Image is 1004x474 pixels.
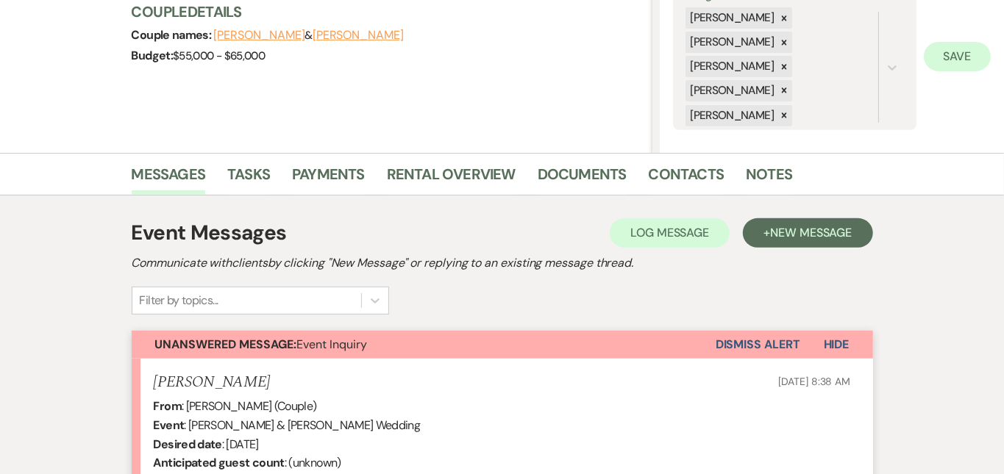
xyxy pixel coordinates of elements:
a: Messages [132,162,206,195]
span: Couple names: [132,27,214,43]
button: Dismiss Alert [716,331,800,359]
div: [PERSON_NAME] [686,32,776,53]
h5: [PERSON_NAME] [154,373,271,392]
span: Log Message [630,225,709,240]
div: [PERSON_NAME] [686,56,776,77]
a: Tasks [227,162,270,195]
span: Budget: [132,48,174,63]
button: [PERSON_NAME] [313,29,404,41]
h2: Communicate with clients by clicking "New Message" or replying to an existing message thread. [132,254,873,272]
a: Payments [292,162,365,195]
a: Contacts [649,162,724,195]
button: Unanswered Message:Event Inquiry [132,331,716,359]
b: Desired date [154,437,222,452]
button: Hide [800,331,873,359]
div: [PERSON_NAME] [686,7,776,29]
button: [PERSON_NAME] [214,29,305,41]
h3: Couple Details [132,1,638,22]
button: Save [924,42,991,71]
div: [PERSON_NAME] [686,80,776,101]
span: New Message [770,225,852,240]
b: From [154,398,182,414]
div: Filter by topics... [140,292,218,309]
button: +New Message [743,218,872,248]
strong: Unanswered Message: [155,337,297,352]
span: & [214,28,404,43]
a: Documents [538,162,627,195]
div: [PERSON_NAME] [686,105,776,126]
h1: Event Messages [132,218,287,248]
span: [DATE] 8:38 AM [778,375,850,388]
span: Hide [824,337,850,352]
b: Anticipated guest count [154,455,285,470]
span: $55,000 - $65,000 [173,49,265,63]
b: Event [154,417,185,433]
a: Rental Overview [387,162,516,195]
a: Notes [746,162,792,195]
span: Event Inquiry [155,337,368,352]
button: Log Message [610,218,730,248]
